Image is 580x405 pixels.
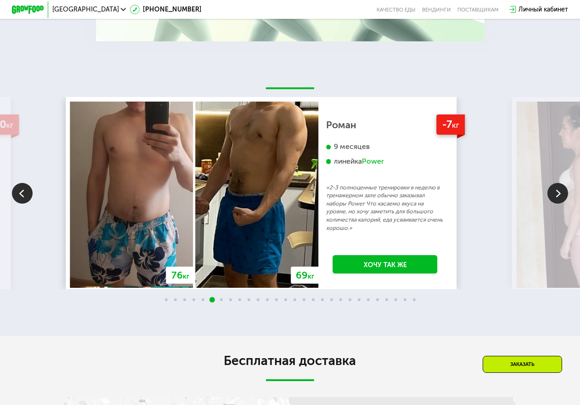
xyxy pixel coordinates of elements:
p: «2-3 полноценные тренировки в неделю в тренажерном зале обычно заказывал наборы Power Что касаемо... [326,183,445,232]
div: Личный кабинет [518,5,568,14]
div: Роман [326,121,445,129]
a: Вендинги [422,6,451,13]
div: -7 [437,114,465,135]
a: Качество еды [377,6,416,13]
div: Power [362,157,384,166]
div: Заказать [483,356,562,373]
div: линейка [326,157,445,166]
span: кг [183,273,189,280]
div: 69 [291,267,320,284]
a: [PHONE_NUMBER] [130,5,202,14]
div: 9 месяцев [326,142,445,151]
a: Хочу так же [333,255,438,273]
span: кг [6,120,13,130]
h2: Бесплатная доставка [64,353,515,369]
span: [GEOGRAPHIC_DATA] [52,6,119,13]
div: 76 [166,267,194,284]
div: поставщикам [457,6,499,13]
img: Slide left [12,183,33,204]
span: кг [452,120,459,130]
span: кг [308,273,314,280]
img: Slide right [547,183,568,204]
